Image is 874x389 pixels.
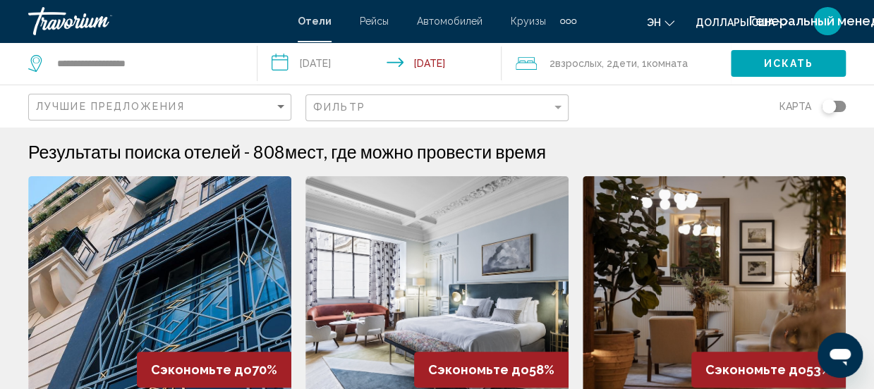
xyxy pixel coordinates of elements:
[257,42,501,85] button: Дата заезда: Sep 2, 2025 Дата выезда: Sep 4, 2025
[705,362,806,377] span: Сэкономьте до
[691,352,846,388] div: 53%
[647,58,688,69] span: Комната
[511,16,546,27] a: Круизы
[647,17,661,28] span: эн
[28,7,284,35] a: Травориум
[28,141,241,162] h1: Результаты поиска отелей
[285,141,546,162] span: мест, где можно провести время
[731,50,846,76] button: Искать
[647,12,674,32] button: Изменение языка
[36,101,287,113] mat-select: Сортировать по
[417,16,482,27] a: Автомобилей
[763,58,813,70] span: Искать
[696,17,775,28] span: Доллары США
[696,12,788,32] button: Изменить валюту
[555,58,602,69] span: Взрослых
[428,362,529,377] span: Сэкономьте до
[313,101,365,113] span: Фильтр
[602,58,612,69] font: , 2
[151,362,252,377] span: Сэкономьте до
[414,352,569,388] div: 58%
[502,42,731,85] button: Путешественники: 2 взрослых, 2 детей
[253,141,546,162] h2: 808
[298,16,332,27] a: Отели
[818,333,863,378] iframe: Button to launch messaging window
[137,352,291,388] div: 70%
[809,6,846,36] button: Пользовательское меню
[612,58,637,69] span: Дети
[550,58,555,69] font: 2
[779,97,811,116] span: Карта
[360,16,389,27] a: Рейсы
[244,141,250,162] span: -
[36,101,185,112] span: Лучшие предложения
[560,10,576,32] button: Дополнительные элементы навигации
[637,58,647,69] font: , 1
[811,100,846,113] button: Переключить карту
[305,94,569,123] button: Фильтр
